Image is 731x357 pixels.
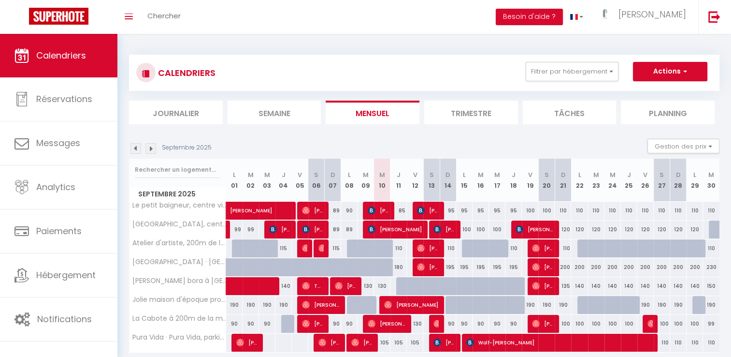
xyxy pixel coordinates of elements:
[390,258,407,276] div: 180
[36,137,80,149] span: Messages
[512,170,516,179] abbr: J
[604,315,621,333] div: 100
[703,315,719,333] div: 99
[687,202,703,220] div: 110
[430,170,434,179] abbr: S
[131,202,228,209] span: Le petit baigneur, centre ville, 300m de la mer
[528,170,532,179] abbr: V
[670,159,687,202] th: 28
[489,221,505,238] div: 100
[456,221,473,238] div: 100
[440,202,456,220] div: 95
[248,170,254,179] abbr: M
[407,334,423,352] div: 105
[379,170,385,179] abbr: M
[532,314,554,333] span: [PERSON_NAME]
[131,239,228,247] span: Atelier d'artiste, 200m de la mer
[687,159,703,202] th: 29
[588,277,604,295] div: 140
[330,170,335,179] abbr: D
[621,101,715,124] li: Planning
[618,8,686,20] span: [PERSON_NAME]
[522,296,538,314] div: 190
[522,159,538,202] th: 19
[588,315,604,333] div: 100
[693,170,696,179] abbr: L
[302,296,340,314] span: [PERSON_NAME]
[292,159,308,202] th: 05
[417,239,439,257] span: [PERSON_NAME]
[555,258,571,276] div: 200
[604,202,621,220] div: 110
[302,277,324,295] span: Takeru Coste
[374,159,390,202] th: 10
[368,201,389,220] span: [PERSON_NAME]
[526,62,618,81] button: Filtrer par hébergement
[505,159,522,202] th: 18
[445,170,450,179] abbr: D
[654,277,670,295] div: 140
[703,239,719,257] div: 110
[466,333,652,352] span: Wolf-[PERSON_NAME]
[407,159,423,202] th: 12
[37,313,92,325] span: Notifications
[505,315,522,333] div: 90
[407,315,423,333] div: 130
[243,159,259,202] th: 02
[135,161,220,178] input: Rechercher un logement...
[610,170,616,179] abbr: M
[147,11,181,21] span: Chercher
[555,159,571,202] th: 21
[588,258,604,276] div: 200
[318,239,324,257] span: [PERSON_NAME]
[604,221,621,238] div: 120
[226,159,243,202] th: 01
[325,239,341,257] div: 115
[496,9,563,25] button: Besoin d'aide ?
[571,221,588,238] div: 120
[494,170,500,179] abbr: M
[621,258,637,276] div: 200
[670,202,687,220] div: 110
[358,159,374,202] th: 09
[374,277,390,295] div: 130
[571,277,588,295] div: 140
[560,170,565,179] abbr: D
[36,93,92,105] span: Réservations
[36,269,96,281] span: Hébergement
[8,4,37,33] button: Ouvrir le widget de chat LiveChat
[598,9,612,20] img: ...
[440,159,456,202] th: 14
[341,202,358,220] div: 90
[314,170,318,179] abbr: S
[643,170,647,179] abbr: V
[637,221,654,238] div: 120
[325,202,341,220] div: 89
[417,258,439,276] span: [PERSON_NAME]
[325,159,341,202] th: 07
[532,277,554,295] span: [PERSON_NAME]
[545,170,549,179] abbr: S
[538,202,555,220] div: 100
[670,315,687,333] div: 100
[637,296,654,314] div: 190
[571,258,588,276] div: 200
[226,202,243,220] a: [PERSON_NAME]
[708,170,714,179] abbr: M
[275,239,292,257] div: 115
[670,296,687,314] div: 190
[351,333,373,352] span: [PERSON_NAME]
[226,315,243,333] div: 90
[440,258,456,276] div: 195
[275,296,292,314] div: 190
[390,239,407,257] div: 110
[555,315,571,333] div: 100
[555,277,571,295] div: 135
[654,334,670,352] div: 110
[532,239,554,257] span: [PERSON_NAME]
[368,220,422,238] span: [PERSON_NAME]
[555,202,571,220] div: 110
[621,221,637,238] div: 120
[654,202,670,220] div: 110
[654,221,670,238] div: 120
